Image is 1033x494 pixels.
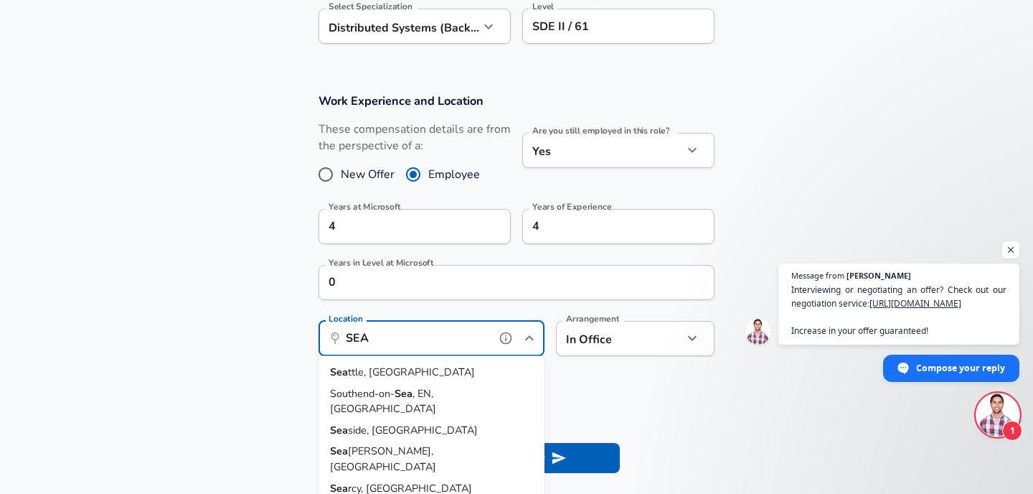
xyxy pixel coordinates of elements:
[319,265,683,300] input: 1
[1002,421,1022,441] span: 1
[348,422,478,437] span: side, [GEOGRAPHIC_DATA]
[329,258,433,267] label: Years in Level at Microsoft
[529,15,708,37] input: L3
[330,386,436,416] span: , EN, [GEOGRAPHIC_DATA]
[495,327,516,349] button: help
[522,133,683,168] div: Yes
[341,166,395,183] span: New Offer
[330,365,348,379] strong: Sea
[330,386,395,400] span: Southend-on-
[976,393,1019,437] div: Open chat
[532,202,611,211] label: Years of Experience
[319,93,714,109] h3: Work Experience and Location
[791,271,844,279] span: Message from
[395,386,412,400] strong: Sea
[319,209,479,244] input: 0
[319,9,479,44] div: Distributed Systems (Back-End)
[566,314,619,323] label: Arrangement
[519,328,539,348] button: Close
[532,126,669,135] label: Are you still employed in this role?
[522,209,683,244] input: 7
[329,2,412,11] label: Select Specialization
[330,444,436,474] span: [PERSON_NAME], [GEOGRAPHIC_DATA]
[428,166,480,183] span: Employee
[329,314,362,323] label: Location
[330,422,348,437] strong: Sea
[791,283,1006,337] span: Interviewing or negotiating an offer? Check out our negotiation service: Increase in your offer g...
[330,444,348,458] strong: Sea
[532,2,554,11] label: Level
[329,202,401,211] label: Years at Microsoft
[319,121,511,154] label: These compensation details are from the perspective of a:
[916,355,1005,381] span: Compose your reply
[846,271,911,279] span: [PERSON_NAME]
[556,321,661,356] div: In Office
[348,365,475,379] span: ttle, [GEOGRAPHIC_DATA]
